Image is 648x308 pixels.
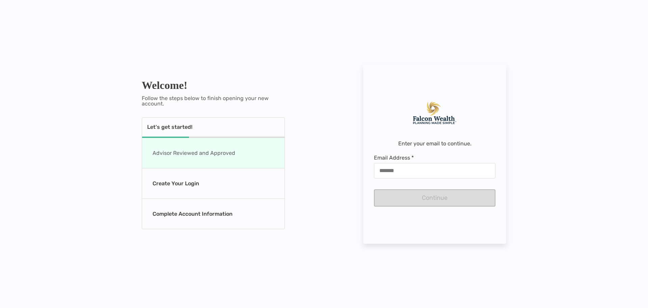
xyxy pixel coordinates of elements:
p: Follow the steps below to finish opening your new account. [142,96,285,106]
img: Company Logo [412,102,457,124]
p: Complete Account Information [153,210,233,218]
p: Let's get started! [147,124,192,130]
input: Email Address * [374,168,495,173]
p: Create Your Login [153,179,199,188]
p: Advisor Reviewed and Approved [153,149,235,157]
p: Enter your email to continue. [398,141,471,146]
span: Email Address * [374,155,495,161]
h1: Welcome! [142,79,285,92]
